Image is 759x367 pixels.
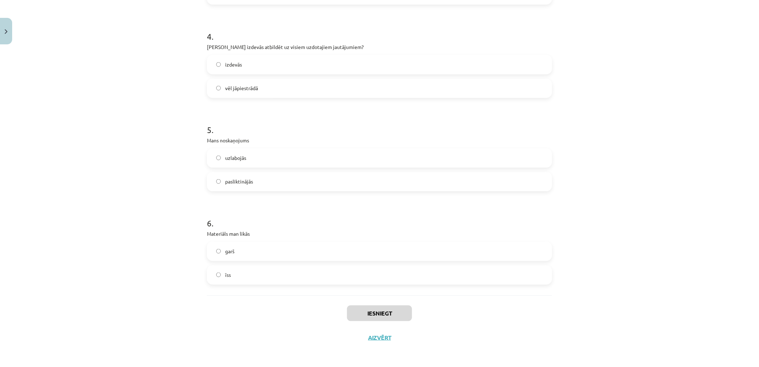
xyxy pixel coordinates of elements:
span: garš [225,248,234,255]
span: pasliktinājās [225,178,253,185]
input: vēl jāpiestrādā [216,86,221,90]
input: izdevās [216,62,221,67]
span: īss [225,271,231,279]
h1: 6 . [207,206,552,228]
span: vēl jāpiestrādā [225,84,258,92]
button: Iesniegt [347,305,412,321]
p: Mans noskaņojums [207,137,552,144]
p: [PERSON_NAME] izdevās atbildēt uz visiem uzdotajiem jautājumiem? [207,43,552,51]
h1: 5 . [207,112,552,134]
img: icon-close-lesson-0947bae3869378f0d4975bcd49f059093ad1ed9edebbc8119c70593378902aed.svg [5,29,8,34]
button: Aizvērt [366,334,393,341]
span: uzlabojās [225,154,246,162]
h1: 4 . [207,19,552,41]
span: izdevās [225,61,242,68]
input: garš [216,249,221,254]
input: īss [216,273,221,277]
p: Materiāls man likās [207,230,552,238]
input: pasliktinājās [216,179,221,184]
input: uzlabojās [216,156,221,160]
